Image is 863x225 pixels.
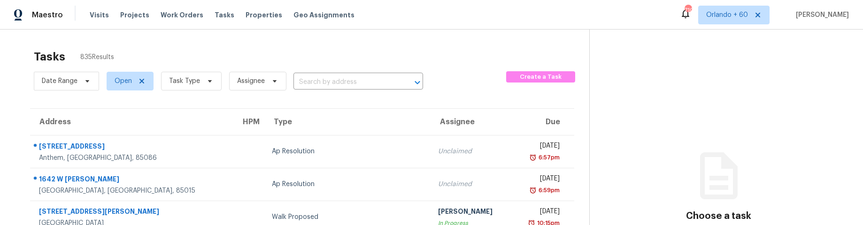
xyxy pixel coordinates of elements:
span: Maestro [32,10,63,20]
div: [STREET_ADDRESS][PERSON_NAME] [39,207,226,218]
div: Anthem, [GEOGRAPHIC_DATA], 85086 [39,153,226,163]
span: Date Range [42,76,77,86]
div: 1642 W [PERSON_NAME] [39,174,226,186]
span: [PERSON_NAME] [792,10,849,20]
span: Visits [90,10,109,20]
div: Unclaimed [438,180,504,189]
div: [DATE] [519,174,560,186]
div: 710 [685,6,691,15]
span: Task Type [169,76,200,86]
input: Search by address [293,75,397,90]
span: Orlando + 60 [706,10,748,20]
div: 6:59pm [537,186,560,195]
div: Ap Resolution [272,147,423,156]
span: Open [115,76,132,86]
div: [PERSON_NAME] [438,207,504,218]
div: [DATE] [519,207,560,218]
span: Projects [120,10,149,20]
h3: Choose a task [686,211,751,221]
span: Properties [246,10,282,20]
div: [GEOGRAPHIC_DATA], [GEOGRAPHIC_DATA], 85015 [39,186,226,195]
th: Type [264,109,431,135]
span: Assignee [237,76,265,86]
th: Assignee [431,109,511,135]
div: [STREET_ADDRESS] [39,142,226,153]
th: Due [511,109,574,135]
span: Tasks [215,12,234,18]
div: Walk Proposed [272,212,423,222]
span: Create a Task [511,72,570,82]
button: Create a Task [506,71,575,82]
div: 6:57pm [537,153,560,162]
button: Open [411,76,424,89]
th: HPM [233,109,264,135]
span: 835 Results [80,52,114,62]
th: Address [30,109,233,135]
img: Overdue Alarm Icon [529,186,537,195]
div: Ap Resolution [272,180,423,189]
span: Work Orders [161,10,203,20]
span: Geo Assignments [293,10,354,20]
img: Overdue Alarm Icon [529,153,537,162]
div: Unclaimed [438,147,504,156]
h2: Tasks [34,52,65,61]
div: [DATE] [519,141,560,153]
